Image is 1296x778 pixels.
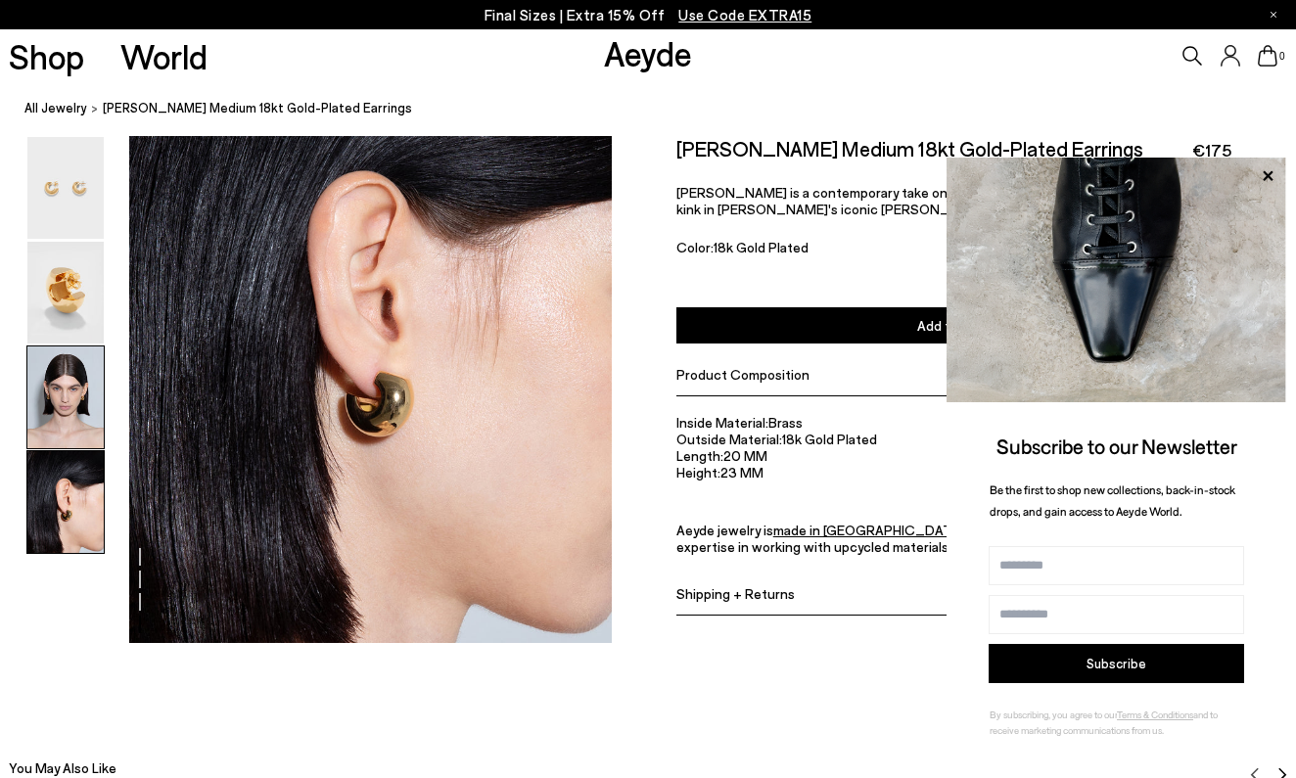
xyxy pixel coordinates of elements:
img: Alma Medium 18kt Gold-Plated Earrings - Image 2 [27,242,104,343]
li: Brass [676,414,1231,431]
a: Terms & Conditions [1117,709,1193,720]
a: made in [GEOGRAPHIC_DATA] [773,523,964,539]
span: Length: [676,447,723,464]
div: Color: [676,239,1144,261]
span: Aeyde jewelry is by craftspeople renowned for their expertise in working with upcycled materials ... [676,523,1180,556]
span: Shipping + Returns [676,585,795,602]
h2: [PERSON_NAME] Medium 18kt Gold-Plated Earrings [676,136,1143,160]
li: 23 MM [676,464,1231,481]
span: Inside Material: [676,414,768,431]
button: Add to Cart [676,307,1231,343]
span: Navigate to /collections/ss25-final-sizes [678,6,811,23]
img: Alma Medium 18kt Gold-Plated Earrings - Image 1 [27,137,104,239]
li: 20 MM [676,447,1231,464]
a: 0 [1258,45,1277,67]
a: Shop [9,39,84,73]
p: Final Sizes | Extra 15% Off [485,3,812,27]
a: All Jewelry [24,98,87,118]
span: Product Composition [676,366,810,383]
span: €175 [1192,138,1231,162]
span: 18k Gold Plated [714,239,809,255]
img: Alma Medium 18kt Gold-Plated Earrings - Image 4 [27,451,104,553]
span: Be the first to shop new collections, back-in-stock drops, and gain access to Aeyde World. [990,482,1235,519]
span: [PERSON_NAME] Medium 18kt Gold-Plated Earrings [103,98,412,118]
span: 0 [1277,51,1287,62]
span: Subscribe to our Newsletter [996,434,1237,458]
img: ca3f721fb6ff708a270709c41d776025.jpg [947,158,1286,402]
span: By subscribing, you agree to our [990,709,1117,720]
span: Outside Material: [676,431,782,447]
p: [PERSON_NAME] is a contemporary take on classic hoop earrings. Inspired by the gentle kink in [PE... [676,184,1231,217]
nav: breadcrumb [24,82,1296,136]
li: 18k Gold Plated [676,431,1231,447]
span: Add to Cart [917,317,990,334]
a: Aeyde [604,32,692,73]
h2: You May Also Like [9,758,116,778]
a: World [120,39,208,73]
button: Subscribe [989,644,1244,683]
span: Height: [676,464,720,481]
img: Alma Medium 18kt Gold-Plated Earrings - Image 3 [27,346,104,448]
